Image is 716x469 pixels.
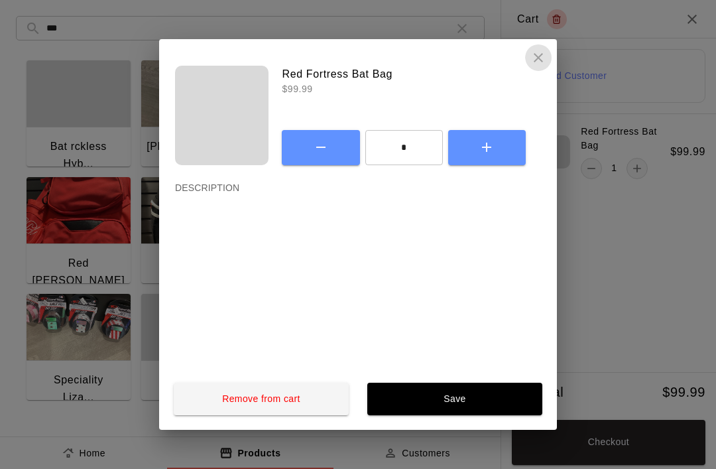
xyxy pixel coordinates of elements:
[367,383,542,415] button: Save
[282,82,541,96] p: $ 99.99
[525,44,552,71] button: close
[282,66,541,83] h6: Red Fortress Bat Bag
[175,181,541,194] p: DESCRIPTION
[174,383,349,415] button: Remove from cart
